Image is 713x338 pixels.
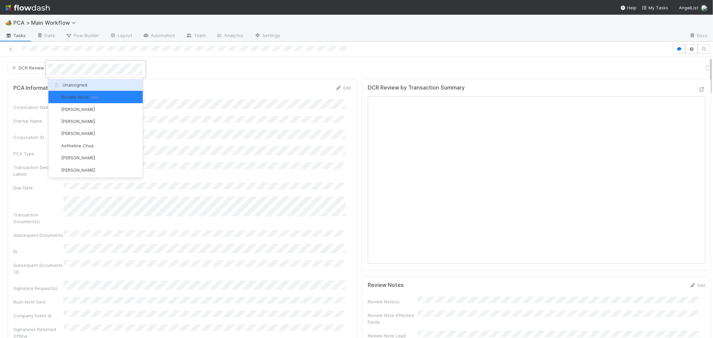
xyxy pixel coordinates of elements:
[52,94,59,101] img: avatar_0d9988fd-9a15-4cc7-ad96-88feab9e0fa9.png
[61,167,95,173] span: [PERSON_NAME]
[61,155,95,160] span: [PERSON_NAME]
[61,143,94,148] span: Aetheline Chua
[52,167,59,173] img: avatar_df83acd9-d480-4d6e-a150-67f005a3ea0d.png
[52,118,59,125] img: avatar_1d14498f-6309-4f08-8780-588779e5ce37.png
[52,106,59,113] img: avatar_55a2f090-1307-4765-93b4-f04da16234ba.png
[61,119,95,124] span: [PERSON_NAME]
[52,130,59,137] img: avatar_55c8bf04-bdf8-4706-8388-4c62d4787457.png
[61,107,95,112] span: [PERSON_NAME]
[91,94,99,100] span: you
[52,82,87,88] span: Unassigned
[52,155,59,161] img: avatar_adb74e0e-9f86-401c-adfc-275927e58b0b.png
[61,94,99,100] span: Ronalie Nova
[61,131,95,136] span: [PERSON_NAME]
[52,142,59,149] img: avatar_103f69d0-f655-4f4f-bc28-f3abe7034599.png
